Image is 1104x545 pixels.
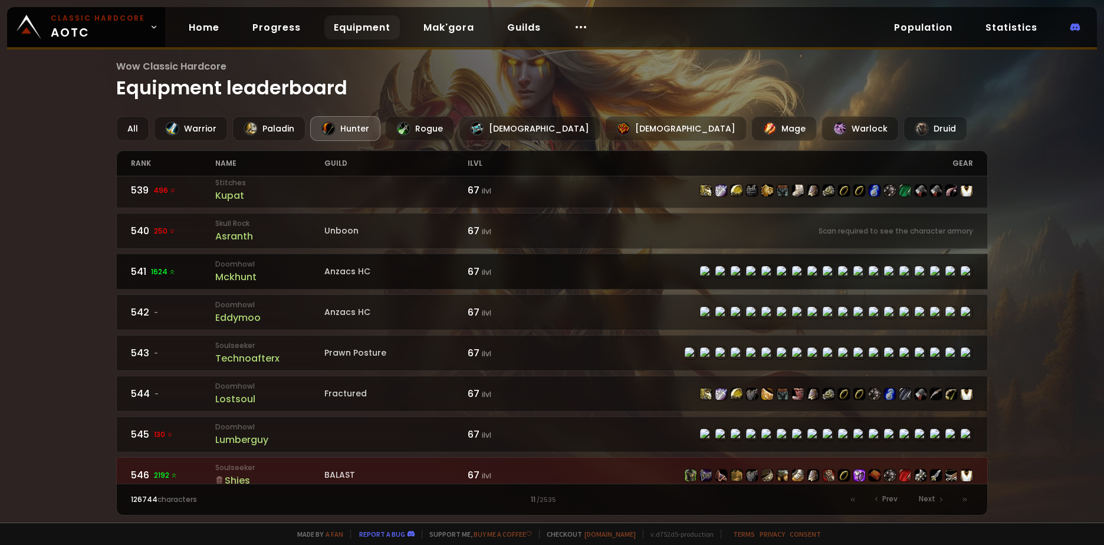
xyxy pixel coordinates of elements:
[51,13,145,24] small: Classic Hardcore
[777,185,788,196] img: item-16938
[838,388,850,400] img: item-18500
[869,470,880,481] img: item-13209
[945,185,957,196] img: item-18713
[853,388,865,400] img: item-18500
[885,15,962,40] a: Population
[807,470,819,481] img: item-16681
[700,185,712,196] img: item-16939
[869,185,880,196] img: item-18473
[884,185,896,196] img: item-13965
[154,348,158,359] span: -
[746,185,758,196] img: item-11726
[792,388,804,400] img: item-16849
[468,224,552,238] div: 67
[215,229,325,244] div: Asranth
[930,185,942,196] img: item-18737
[643,530,714,539] span: v. d752d5 - production
[215,340,325,351] small: Soulseeker
[359,530,405,539] a: Report a bug
[215,188,325,203] div: Kupat
[468,427,552,442] div: 67
[853,185,865,196] img: item-18500
[154,429,173,440] span: 130
[468,346,552,360] div: 67
[131,224,215,238] div: 540
[116,457,988,493] a: 5462192 SoulseekerShiesBALAST67 ilvlitem-11124item-17772item-13358item-859item-18530item-14614ite...
[324,265,468,278] div: Anzacs HC
[131,264,215,279] div: 541
[215,218,325,229] small: Skull Rock
[215,462,325,473] small: Soulseeker
[915,470,926,481] img: item-12527
[838,470,850,481] img: item-18500
[131,151,215,176] div: rank
[468,151,552,176] div: ilvl
[341,494,763,505] div: 11
[761,470,773,481] img: item-14614
[116,416,988,452] a: 545130 DoomhowlLumberguy67 ilvlitem-16939item-19856item-16848item-127item-18530item-16936item-168...
[777,388,788,400] img: item-16938
[116,59,988,74] span: Wow Classic Hardcore
[215,259,325,270] small: Doomhowl
[746,388,758,400] img: item-18530
[715,470,727,481] img: item-13358
[961,388,972,400] img: item-5976
[853,470,865,481] img: item-18701
[215,300,325,310] small: Doomhowl
[215,310,325,325] div: Eddymoo
[482,226,491,237] small: ilvl
[474,530,532,539] a: Buy me a coffee
[945,388,957,400] img: item-18680
[215,432,325,447] div: Lumberguy
[482,430,491,440] small: ilvl
[915,185,926,196] img: item-18737
[746,470,758,481] img: item-18530
[899,388,911,400] img: item-11930
[154,226,176,237] span: 250
[976,15,1047,40] a: Statistics
[215,151,325,176] div: name
[792,470,804,481] img: item-16675
[761,388,773,400] img: item-18393
[116,335,988,371] a: 543-SoulseekerTechnoafterxPrawn Posture67 ilvlitem-16846item-18404item-19831item-127item-16845ite...
[482,349,491,359] small: ilvl
[215,381,325,392] small: Doomhowl
[232,116,305,141] div: Paladin
[552,151,973,176] div: gear
[605,116,747,141] div: [DEMOGRAPHIC_DATA]
[215,178,325,188] small: Stitches
[482,308,491,318] small: ilvl
[899,470,911,481] img: item-11626
[715,185,727,196] img: item-15411
[884,388,896,400] img: item-18473
[777,470,788,481] img: item-15062
[961,470,972,481] img: item-5976
[731,470,742,481] img: item-859
[324,15,400,40] a: Equipment
[116,376,988,412] a: 544-DoomhowlLostsoulFractured67 ilvlitem-16846item-15411item-16848item-18530item-18393item-16938i...
[215,392,325,406] div: Lostsoul
[116,59,988,102] h1: Equipment leaderboard
[324,347,468,359] div: Prawn Posture
[116,213,988,249] a: 540250 Skull RockAsranthUnboon67 ilvlScan required to see the character armory
[731,388,742,400] img: item-16848
[945,470,957,481] img: item-18738
[116,254,988,290] a: 5411624 DoomhowlMckhuntAnzacs HC67 ilvlitem-18817item-19856item-16848item-4330item-19904item-1839...
[823,185,834,196] img: item-22715
[324,388,468,400] div: Fractured
[822,116,899,141] div: Warlock
[919,494,935,504] span: Next
[882,494,898,504] span: Prev
[915,388,926,400] img: item-18737
[179,15,229,40] a: Home
[324,469,468,481] div: BALAST
[131,494,341,505] div: characters
[537,495,556,505] small: / 2535
[324,306,468,319] div: Anzacs HC
[324,225,468,237] div: Unboon
[838,185,850,196] img: item-18500
[715,388,727,400] img: item-15411
[153,185,176,196] span: 496
[385,116,454,141] div: Rogue
[422,530,532,539] span: Support me,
